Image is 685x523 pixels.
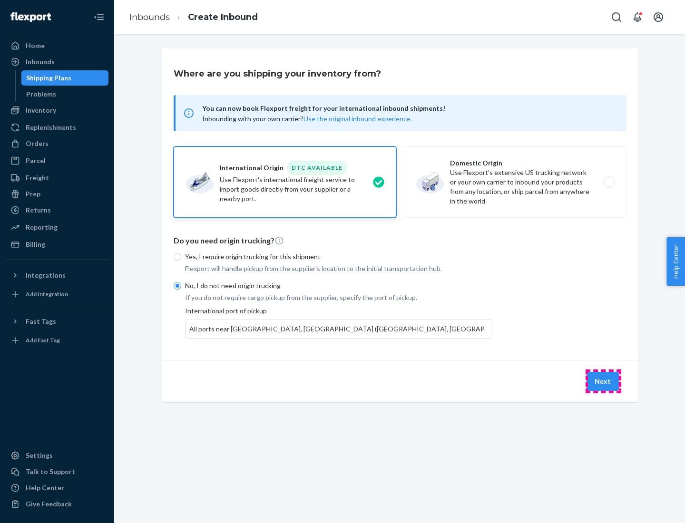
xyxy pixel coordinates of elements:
[6,136,108,151] a: Orders
[185,293,491,302] p: If you do not require cargo pickup from the supplier, specify the port of pickup.
[26,41,45,50] div: Home
[185,252,491,261] p: Yes, I require origin trucking for this shipment
[26,271,66,280] div: Integrations
[6,203,108,218] a: Returns
[26,156,46,165] div: Parcel
[628,8,647,27] button: Open notifications
[202,103,615,114] span: You can now book Flexport freight for your international inbound shipments!
[26,240,45,249] div: Billing
[6,153,108,168] a: Parcel
[26,467,75,476] div: Talk to Support
[587,372,619,391] button: Next
[6,54,108,69] a: Inbounds
[666,237,685,286] button: Help Center
[6,237,108,252] a: Billing
[303,114,412,124] button: Use the original inbound experience.
[26,173,49,183] div: Freight
[185,264,491,273] p: Flexport will handle pickup from the supplier's location to the initial transportation hub.
[26,139,49,148] div: Orders
[6,314,108,329] button: Fast Tags
[174,253,181,261] input: Yes, I require origin trucking for this shipment
[6,220,108,235] a: Reporting
[26,89,56,99] div: Problems
[649,8,668,27] button: Open account menu
[6,170,108,185] a: Freight
[202,115,412,123] span: Inbounding with your own carrier?
[26,336,60,344] div: Add Fast Tag
[607,8,626,27] button: Open Search Box
[21,70,109,86] a: Shipping Plans
[174,282,181,290] input: No, I do not need origin trucking
[21,87,109,102] a: Problems
[6,38,108,53] a: Home
[6,268,108,283] button: Integrations
[26,499,72,509] div: Give Feedback
[174,235,626,246] p: Do you need origin trucking?
[26,106,56,115] div: Inventory
[26,483,64,493] div: Help Center
[6,287,108,302] a: Add Integration
[26,317,56,326] div: Fast Tags
[129,12,170,22] a: Inbounds
[26,223,58,232] div: Reporting
[10,12,51,22] img: Flexport logo
[174,68,381,80] h3: Where are you shipping your inventory from?
[89,8,108,27] button: Close Navigation
[26,57,55,67] div: Inbounds
[26,123,76,132] div: Replenishments
[6,448,108,463] a: Settings
[6,480,108,495] a: Help Center
[6,464,108,479] a: Talk to Support
[26,205,51,215] div: Returns
[26,451,53,460] div: Settings
[6,333,108,348] a: Add Fast Tag
[185,281,491,291] p: No, I do not need origin trucking
[26,290,68,298] div: Add Integration
[26,73,71,83] div: Shipping Plans
[185,306,491,339] div: International port of pickup
[188,12,258,22] a: Create Inbound
[6,120,108,135] a: Replenishments
[6,186,108,202] a: Prep
[26,189,40,199] div: Prep
[6,103,108,118] a: Inventory
[6,496,108,512] button: Give Feedback
[122,3,265,31] ol: breadcrumbs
